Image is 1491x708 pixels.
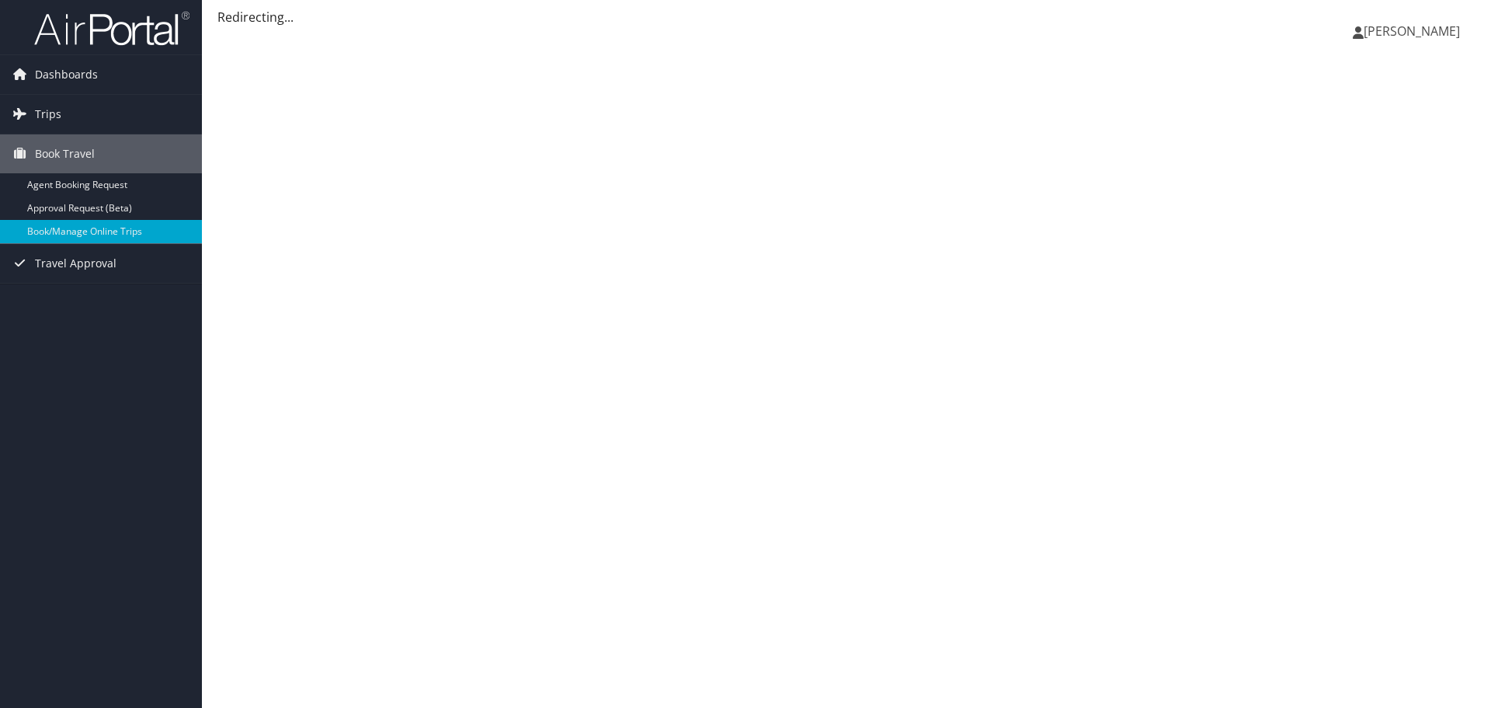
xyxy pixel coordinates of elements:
[35,55,98,94] span: Dashboards
[1364,23,1460,40] span: [PERSON_NAME]
[35,244,116,283] span: Travel Approval
[35,134,95,173] span: Book Travel
[34,10,189,47] img: airportal-logo.png
[217,8,1475,26] div: Redirecting...
[1353,8,1475,54] a: [PERSON_NAME]
[35,95,61,134] span: Trips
